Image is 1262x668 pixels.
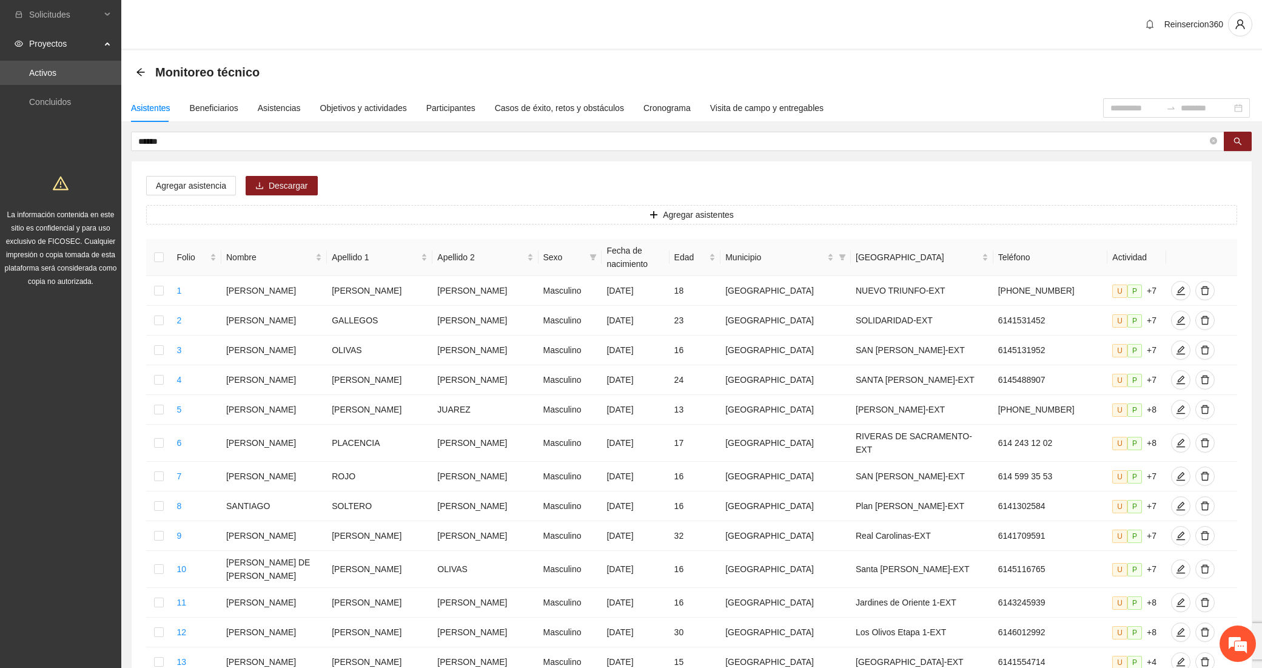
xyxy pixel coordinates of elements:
span: P [1127,403,1142,417]
span: delete [1196,345,1214,355]
button: delete [1195,370,1215,390]
td: Real Carolinas-EXT [851,521,993,551]
span: edit [1172,375,1190,385]
td: [PERSON_NAME] [221,521,327,551]
td: +7 [1107,491,1166,521]
div: Objetivos y actividades [320,101,407,115]
a: 12 [177,627,187,637]
td: +7 [1107,336,1166,365]
td: SOLTERO [327,491,432,521]
button: Agregar asistencia [146,176,236,195]
button: edit [1171,281,1190,300]
a: 2 [177,315,182,325]
span: Sexo [543,251,585,264]
button: delete [1195,526,1215,545]
span: P [1127,344,1142,357]
td: 614 599 35 53 [993,462,1108,491]
span: P [1127,563,1142,576]
td: [DATE] [602,588,669,618]
td: RIVERAS DE SACRAMENTO-EXT [851,425,993,462]
button: bell [1140,15,1160,34]
button: delete [1195,340,1215,360]
td: Jardines de Oriente 1-EXT [851,588,993,618]
td: 17 [670,425,721,462]
td: SAN [PERSON_NAME]-EXT [851,462,993,491]
td: OLIVAS [327,336,432,365]
button: delete [1195,311,1215,330]
td: [GEOGRAPHIC_DATA] [720,365,851,395]
td: [DATE] [602,491,669,521]
td: [PERSON_NAME] [221,306,327,336]
td: [PERSON_NAME] [327,395,432,425]
div: Visita de campo y entregables [710,101,824,115]
span: arrow-left [136,67,146,77]
td: [PERSON_NAME]-EXT [851,395,993,425]
td: SANTA [PERSON_NAME]-EXT [851,365,993,395]
td: Los Olivos Etapa 1-EXT [851,618,993,647]
span: U [1112,626,1127,639]
td: 16 [670,588,721,618]
span: delete [1196,531,1214,541]
span: delete [1196,375,1214,385]
td: 6141531452 [993,306,1108,336]
td: [DATE] [602,521,669,551]
span: Folio [177,251,207,264]
span: U [1112,596,1127,610]
td: 614 243 12 02 [993,425,1108,462]
span: delete [1196,501,1214,511]
td: Masculino [539,491,602,521]
a: 6 [177,438,182,448]
td: [GEOGRAPHIC_DATA] [720,618,851,647]
div: Cronograma [643,101,691,115]
span: warning [53,175,69,191]
td: ROJO [327,462,432,491]
td: 18 [670,276,721,306]
td: [PERSON_NAME] [221,336,327,365]
td: GALLEGOS [327,306,432,336]
span: P [1127,626,1142,639]
td: Masculino [539,336,602,365]
td: [GEOGRAPHIC_DATA] [720,551,851,588]
button: edit [1171,340,1190,360]
td: NUEVO TRIUNFO-EXT [851,276,993,306]
td: [GEOGRAPHIC_DATA] [720,276,851,306]
button: edit [1171,496,1190,516]
td: [PERSON_NAME] [432,521,538,551]
span: edit [1172,315,1190,325]
div: Beneficiarios [190,101,238,115]
button: edit [1171,467,1190,486]
td: [PERSON_NAME] [432,618,538,647]
th: Fecha de nacimiento [602,239,669,276]
td: SANTIAGO [221,491,327,521]
td: 23 [670,306,721,336]
button: delete [1195,593,1215,612]
span: La información contenida en este sitio es confidencial y para uso exclusivo de FICOSEC. Cualquier... [5,211,117,286]
a: 4 [177,375,182,385]
td: +7 [1107,306,1166,336]
span: delete [1196,286,1214,295]
span: close-circle [1210,137,1217,144]
span: Nombre [226,251,313,264]
td: 16 [670,551,721,588]
td: [PERSON_NAME] [327,521,432,551]
span: bell [1141,19,1159,29]
td: [DATE] [602,462,669,491]
button: delete [1195,622,1215,642]
th: Folio [172,239,221,276]
a: 10 [177,564,187,574]
td: [DATE] [602,306,669,336]
th: Actividad [1107,239,1166,276]
span: filter [587,248,599,266]
span: U [1112,563,1127,576]
th: Teléfono [993,239,1108,276]
td: 6145116765 [993,551,1108,588]
td: [GEOGRAPHIC_DATA] [720,425,851,462]
button: edit [1171,622,1190,642]
td: 6145488907 [993,365,1108,395]
button: edit [1171,400,1190,419]
span: P [1127,437,1142,450]
button: edit [1171,311,1190,330]
span: edit [1172,471,1190,481]
span: Apellido 1 [332,251,418,264]
span: swap-right [1166,103,1176,113]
